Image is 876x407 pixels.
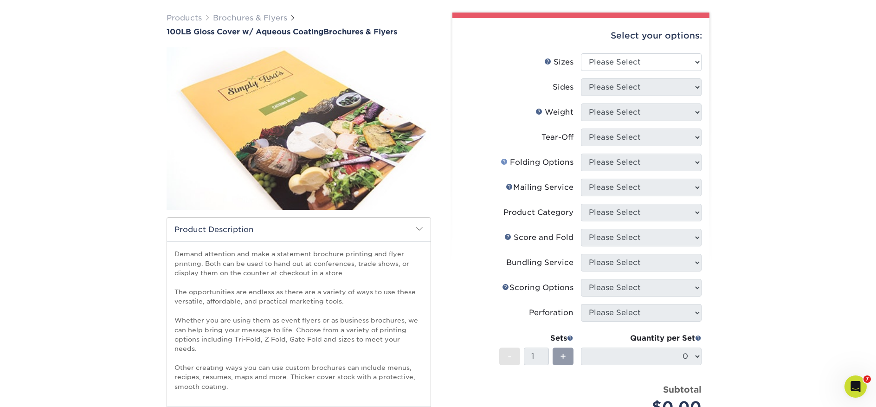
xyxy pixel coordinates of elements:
[535,107,573,118] div: Weight
[167,27,431,36] h1: Brochures & Flyers
[553,82,573,93] div: Sides
[581,333,702,344] div: Quantity per Set
[167,13,202,22] a: Products
[506,257,573,268] div: Bundling Service
[174,249,423,391] p: Demand attention and make a statement brochure printing and flyer printing. Both can be used to h...
[167,37,431,220] img: 100LB Gloss Cover<br/>w/ Aqueous Coating 01
[460,18,702,53] div: Select your options:
[504,232,573,243] div: Score and Fold
[213,13,287,22] a: Brochures & Flyers
[560,349,566,363] span: +
[503,207,573,218] div: Product Category
[544,57,573,68] div: Sizes
[167,218,431,241] h2: Product Description
[502,282,573,293] div: Scoring Options
[508,349,512,363] span: -
[541,132,573,143] div: Tear-Off
[844,375,867,398] iframe: Intercom live chat
[167,27,323,36] span: 100LB Gloss Cover w/ Aqueous Coating
[863,375,871,383] span: 7
[499,333,573,344] div: Sets
[167,27,431,36] a: 100LB Gloss Cover w/ Aqueous CoatingBrochures & Flyers
[501,157,573,168] div: Folding Options
[663,384,702,394] strong: Subtotal
[506,182,573,193] div: Mailing Service
[529,307,573,318] div: Perforation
